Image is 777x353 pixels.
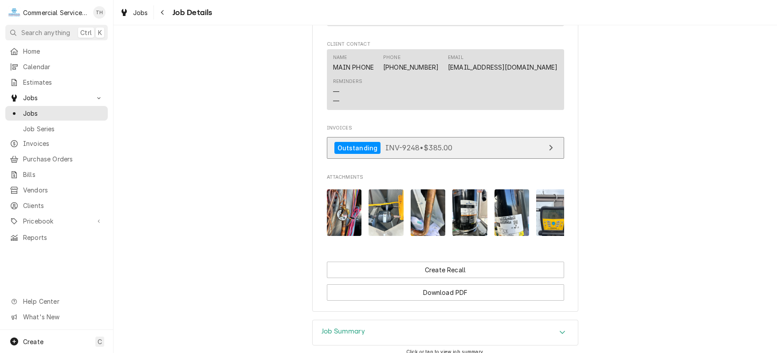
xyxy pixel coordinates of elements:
[5,122,108,136] a: Job Series
[5,90,108,105] a: Go to Jobs
[383,63,439,71] a: [PHONE_NUMBER]
[133,8,148,17] span: Jobs
[322,327,365,336] h3: Job Summary
[8,6,20,19] div: Commercial Service Co.'s Avatar
[23,62,103,71] span: Calendar
[448,54,463,61] div: Email
[383,54,439,72] div: Phone
[5,75,108,90] a: Estimates
[385,143,453,152] span: INV-9248 • $385.00
[5,59,108,74] a: Calendar
[448,63,557,71] a: [EMAIL_ADDRESS][DOMAIN_NAME]
[5,25,108,40] button: Search anythingCtrlK
[23,297,102,306] span: Help Center
[334,142,381,154] div: Outstanding
[333,96,339,106] div: —
[5,310,108,324] a: Go to What's New
[327,41,564,114] div: Client Contact
[23,109,103,118] span: Jobs
[411,189,446,236] img: 6ymbJKznS2e9mL1n4j6m
[327,137,564,159] a: View Invoice
[156,5,170,20] button: Navigate back
[327,49,564,114] div: Client Contact List
[536,189,571,236] img: 97j8hZW1Rh6kWj6InuzV
[327,41,564,48] span: Client Contact
[23,216,90,226] span: Pricebook
[327,49,564,110] div: Contact
[333,54,374,72] div: Name
[23,8,88,17] div: Commercial Service Co.
[327,284,564,301] button: Download PDF
[5,183,108,197] a: Vendors
[5,214,108,228] a: Go to Pricebook
[23,185,103,195] span: Vendors
[333,78,362,85] div: Reminders
[23,154,103,164] span: Purchase Orders
[23,233,103,242] span: Reports
[5,106,108,121] a: Jobs
[98,337,102,346] span: C
[452,189,487,236] img: izE2z3SRjGWf7TpQGEtw
[21,28,70,37] span: Search anything
[333,54,347,61] div: Name
[327,262,564,278] div: Button Group Row
[327,189,362,236] img: vk3cE0qWQSWm8ZKefWeR
[80,28,92,37] span: Ctrl
[23,47,103,56] span: Home
[312,320,578,345] div: Job Summary
[327,125,564,163] div: Invoices
[5,294,108,309] a: Go to Help Center
[5,167,108,182] a: Bills
[383,54,400,61] div: Phone
[23,93,90,102] span: Jobs
[327,182,564,243] span: Attachments
[5,198,108,213] a: Clients
[313,320,578,345] div: Accordion Header
[313,320,578,345] button: Accordion Details Expand Trigger
[5,44,108,59] a: Home
[327,174,564,243] div: Attachments
[23,312,102,322] span: What's New
[327,125,564,132] span: Invoices
[369,189,404,236] img: waBGEsALSGk9h946D8SM
[327,278,564,301] div: Button Group Row
[23,201,103,210] span: Clients
[93,6,106,19] div: TH
[5,136,108,151] a: Invoices
[494,189,530,236] img: xGkje1DqT5i5l0MNDqZY
[5,152,108,166] a: Purchase Orders
[5,230,108,245] a: Reports
[23,139,103,148] span: Invoices
[23,124,103,133] span: Job Series
[333,63,374,72] div: MAIN PHONE
[23,338,43,345] span: Create
[116,5,152,20] a: Jobs
[23,78,103,87] span: Estimates
[170,7,212,19] span: Job Details
[333,78,362,105] div: Reminders
[8,6,20,19] div: C
[333,87,339,96] div: —
[23,170,103,179] span: Bills
[327,262,564,278] button: Create Recall
[93,6,106,19] div: Tricia Hansen's Avatar
[327,174,564,181] span: Attachments
[98,28,102,37] span: K
[327,262,564,301] div: Button Group
[448,54,557,72] div: Email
